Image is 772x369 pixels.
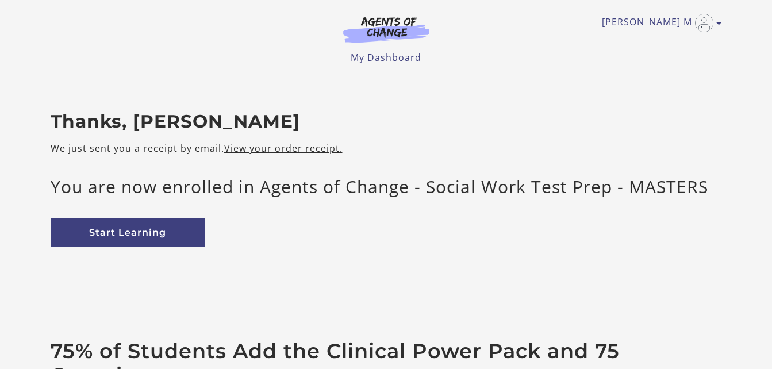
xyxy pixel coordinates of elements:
a: View your order receipt. [224,142,343,155]
a: Start Learning [51,218,205,247]
a: My Dashboard [351,51,421,64]
p: We just sent you a receipt by email. [51,141,722,155]
img: Agents of Change Logo [331,16,441,43]
h2: Thanks, [PERSON_NAME] [51,111,722,133]
a: Toggle menu [602,14,716,32]
p: You are now enrolled in Agents of Change - Social Work Test Prep - MASTERS [51,174,722,199]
